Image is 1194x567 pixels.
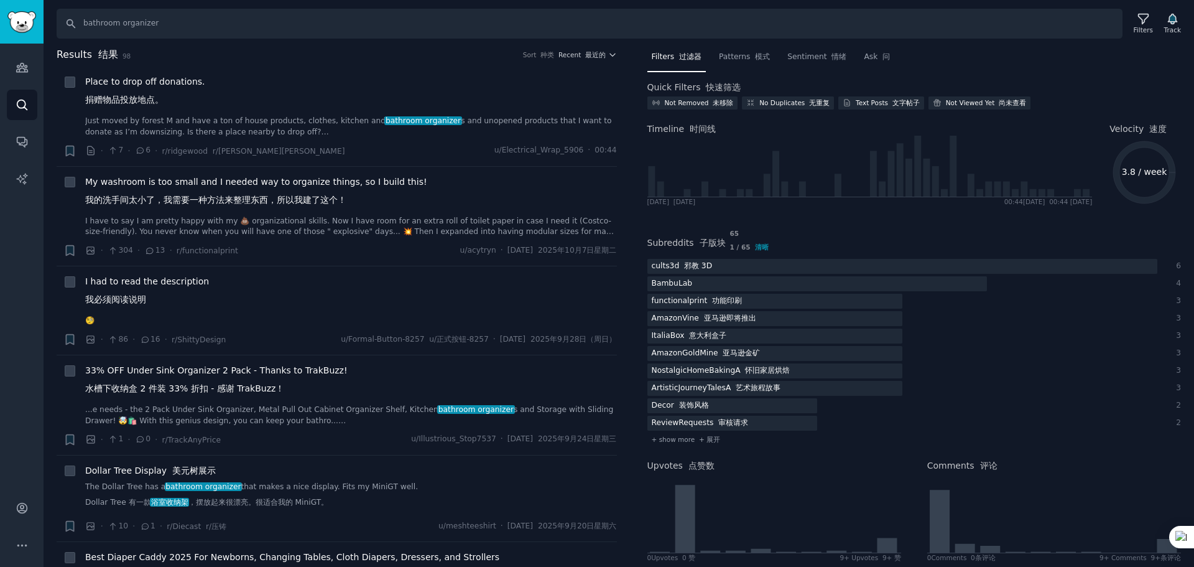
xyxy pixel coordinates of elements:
span: 00:44 [595,145,616,156]
font: 捐赠物品投放地点。 [85,95,164,105]
font: 文字帖子 [892,99,920,106]
a: 🧐 [85,316,617,327]
a: I have to say I am pretty happy with my 💩 organizational skills. Now I have room for an extra rol... [85,216,617,238]
font: 亚马逊即将推出 [704,314,756,322]
div: 3 [1170,383,1182,394]
span: 0 [135,434,150,445]
span: · [155,433,157,446]
font: 时间线 [690,124,716,134]
div: Decor [647,398,713,414]
span: [DATE] [500,334,617,345]
font: 无重复 [809,99,830,106]
div: 4 [1170,278,1182,289]
span: · [501,521,503,532]
span: 33% OFF Under Sink Organizer 2 Pack - Thanks to TrakBuzz! [85,364,348,400]
font: 点赞数 [688,461,715,471]
span: · [160,520,162,533]
a: Just moved by forest M and have a ton of house products, clothes, kitchen andbathroom organizers ... [85,116,617,138]
span: My washroom is too small and I needed way to organize things, so I build this! [85,176,427,212]
text: 3.8 / week [1122,167,1168,177]
font: 快速筛选 [706,82,741,92]
span: 6 [135,145,150,156]
span: · [127,144,130,157]
span: [DATE] [507,521,617,532]
font: 审核请求 [718,418,748,427]
span: r/Diecast [167,522,226,531]
font: 怀旧家居烘焙 [745,366,790,375]
div: Filters [1134,26,1153,34]
span: 1 [108,434,123,445]
font: 我的洗手间太小了，我需要一种方法来整理东西，所以我建了这个！ [85,195,346,205]
font: r/压铸 [206,522,226,531]
span: Results [57,47,118,63]
span: Timeline [647,123,716,136]
div: 3 [1170,348,1182,359]
span: 86 [108,334,128,345]
h2: Quick Filters [647,81,741,94]
div: Not Viewed Yet [946,98,1026,107]
span: Ask [864,52,890,63]
span: 16 [140,334,160,345]
font: 过滤器 [679,52,701,61]
font: 未移除 [713,99,733,106]
font: 结果 [98,49,118,60]
font: 意大利盒子 [689,331,726,340]
font: 美元树展示 [172,466,216,476]
h2: Comments [927,459,997,472]
span: 10 [108,521,128,532]
span: · [101,433,103,446]
span: Place to drop off donations. [85,75,205,111]
span: r/ridgewood [162,147,345,156]
font: 9+条评论 [1151,554,1181,561]
font: 9+ 赞 [882,554,901,561]
span: · [132,520,135,533]
div: functionalprint [647,294,747,309]
span: · [132,333,135,346]
span: u/Illustrious_Stop7537 [411,434,496,445]
span: bathroom organizer [165,482,243,491]
span: 7 [108,145,123,156]
span: 65 [730,230,739,237]
font: 模式 [755,52,770,61]
font: 最近的 [585,51,606,59]
font: 我必须阅读说明 [85,294,146,304]
span: I had to read the description [85,275,209,311]
a: ...e needs - the 2 Pack Under Sink Organizer, Metal Pull Out Cabinet Organizer Shelf, Kitchenbath... [85,405,617,426]
font: 情绪 [831,52,846,61]
img: GummySearch logo [7,11,36,33]
span: · [501,245,503,256]
font: 00:44 [DATE] [1049,198,1092,205]
span: u/Electrical_Wrap_5906 [494,145,584,156]
font: 邪教 3D [684,261,712,270]
span: · [493,334,496,345]
span: · [137,244,140,257]
div: 3 [1170,313,1182,324]
span: · [101,144,103,157]
div: Sort [523,50,554,59]
div: 9+ Comments [1099,553,1181,562]
font: 速度 [1149,124,1167,134]
div: cults3d [647,259,717,274]
span: 13 [144,245,165,256]
a: My washroom is too small and I needed way to organize things, so I build this!我的洗手间太小了，我需要一种方法来整理... [85,176,427,212]
div: No Duplicates [759,98,830,107]
span: u/meshteeshirt [438,521,496,532]
font: 尚未查看 [999,99,1026,106]
span: [DATE] [507,245,617,256]
font: 装饰风格 [679,401,709,410]
a: I had to read the description我必须阅读说明 [85,275,209,311]
font: 问 [882,52,890,61]
span: · [588,145,590,156]
div: AmazonGoldMine [647,346,765,362]
span: · [101,333,103,346]
a: Dollar Tree Display 美元树展示 [85,464,216,477]
div: 3 [1170,365,1182,377]
span: 98 [123,52,131,60]
a: The Dollar Tree has abathroom organizerthat makes a nice display. Fits my MiniGT well.Dollar Tree... [85,482,617,513]
span: [DATE] [507,434,617,445]
font: + 展开 [699,436,720,443]
div: 0 Upvote s [647,553,695,562]
font: 2025年10月7日星期二 [538,246,617,255]
span: 1 / 65 [730,243,751,251]
span: · [155,144,157,157]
